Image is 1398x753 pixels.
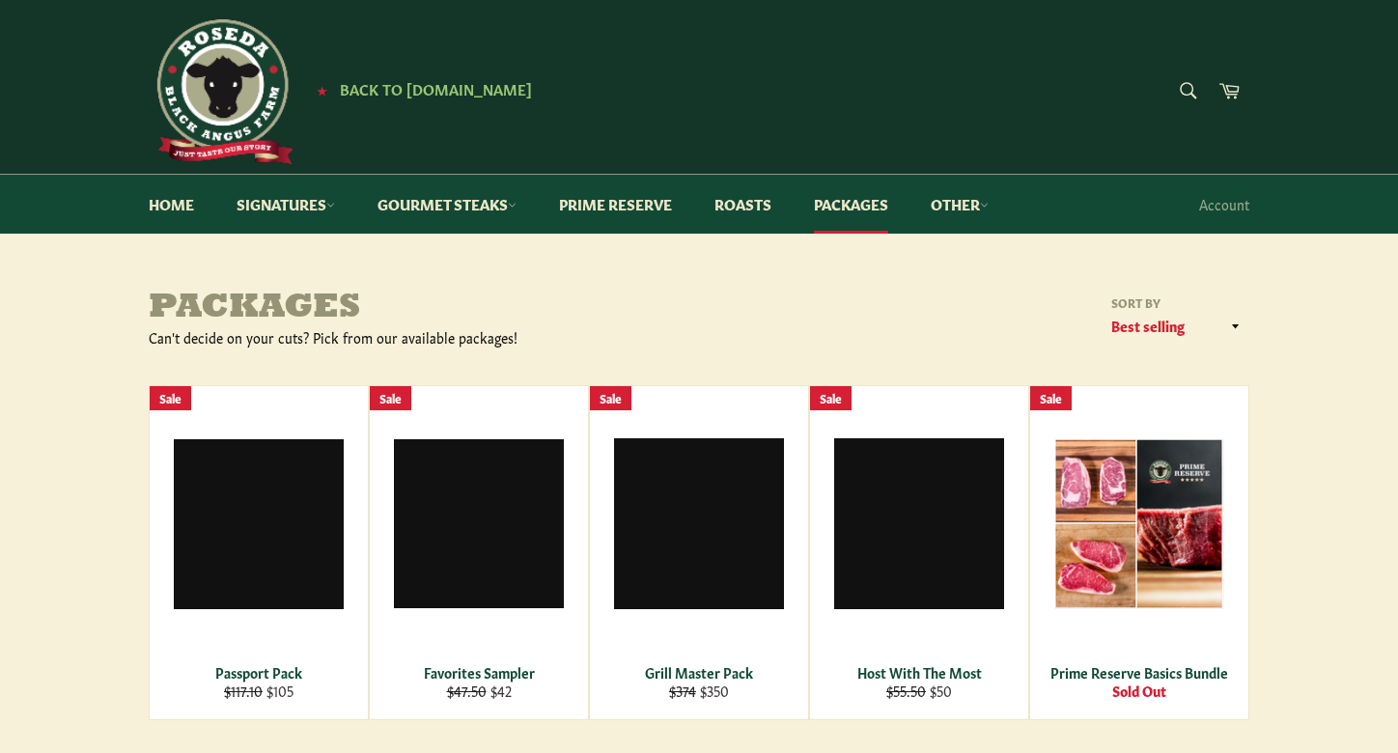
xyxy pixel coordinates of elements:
div: $105 [162,682,356,700]
div: Sale [590,386,631,410]
div: Grill Master Pack [602,663,797,682]
span: ★ [317,82,327,98]
label: Sort by [1104,294,1249,311]
s: $55.50 [886,681,926,700]
a: Prime Reserve [540,175,691,234]
a: Signatures [217,175,354,234]
a: Grill Master Pack Grill Master Pack $374 $350 [589,385,809,720]
a: Gourmet Steaks [358,175,536,234]
div: $50 [823,682,1017,700]
a: Home [129,175,213,234]
div: Sold Out [1043,682,1237,700]
span: Back to [DOMAIN_NAME] [340,78,532,98]
div: Passport Pack [162,663,356,682]
div: Sale [1030,386,1072,410]
s: $117.10 [224,681,263,700]
div: Prime Reserve Basics Bundle [1043,663,1237,682]
div: Sale [370,386,411,410]
a: Roasts [695,175,791,234]
div: Sale [150,386,191,410]
div: Host With The Most [823,663,1017,682]
img: Roseda Beef [149,19,294,164]
a: Favorites Sampler Favorites Sampler $47.50 $42 [369,385,589,720]
a: Host With The Most Host With The Most $55.50 $50 [809,385,1029,720]
a: ★ Back to [DOMAIN_NAME] [307,82,532,98]
a: Packages [795,175,908,234]
s: $374 [669,681,696,700]
div: Sale [810,386,852,410]
s: $47.50 [447,681,487,700]
a: Account [1189,176,1259,233]
div: Favorites Sampler [382,663,576,682]
div: $42 [382,682,576,700]
a: Passport Pack Passport Pack $117.10 $105 [149,385,369,720]
div: $350 [602,682,797,700]
a: Other [911,175,1008,234]
a: Prime Reserve Basics Bundle Prime Reserve Basics Bundle Sold Out [1029,385,1249,720]
h1: Packages [149,290,699,328]
div: Can't decide on your cuts? Pick from our available packages! [149,328,699,347]
img: Prime Reserve Basics Bundle [1054,438,1224,609]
